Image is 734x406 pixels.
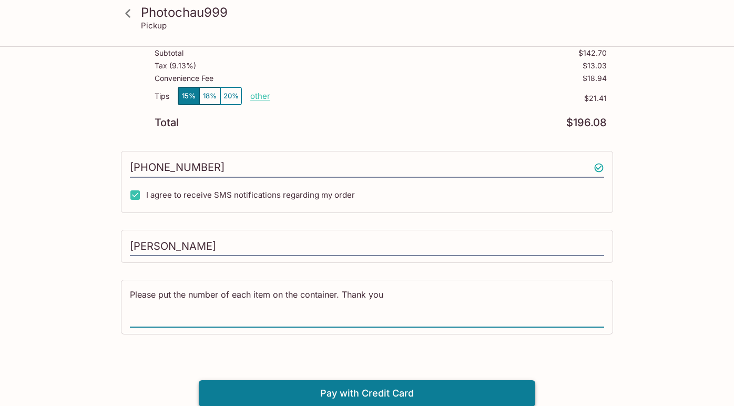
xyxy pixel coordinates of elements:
[155,74,213,83] p: Convenience Fee
[155,62,196,70] p: Tax ( 9.13% )
[270,94,607,103] p: $21.41
[155,49,183,57] p: Subtotal
[141,4,611,21] h3: Photochau999
[130,289,604,325] textarea: Please put the number of each item on the container. Thank you
[578,49,607,57] p: $142.70
[199,87,220,105] button: 18%
[583,62,607,70] p: $13.03
[155,92,169,100] p: Tips
[220,87,241,105] button: 20%
[130,158,604,178] input: Enter phone number
[566,118,607,128] p: $196.08
[155,118,179,128] p: Total
[250,91,270,101] button: other
[178,87,199,105] button: 15%
[583,74,607,83] p: $18.94
[141,21,167,31] p: Pickup
[146,190,355,200] span: I agree to receive SMS notifications regarding my order
[199,351,535,376] iframe: Secure payment button frame
[130,237,604,257] input: Enter first and last name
